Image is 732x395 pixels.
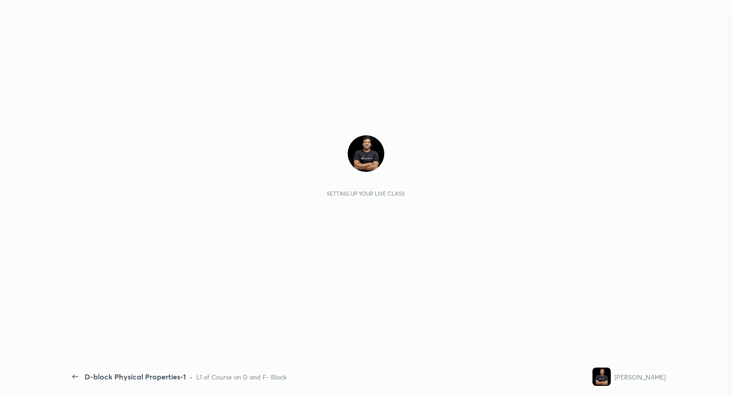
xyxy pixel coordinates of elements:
[189,372,193,382] div: •
[327,190,405,197] div: Setting up your live class
[614,372,666,382] div: [PERSON_NAME]
[196,372,286,382] div: L1 of Course on D and F- Block
[592,368,611,386] img: 09cf30fa7328422783919cb9d1918269.jpg
[85,371,186,382] div: D-block Physical Properties-1
[348,135,384,172] img: 09cf30fa7328422783919cb9d1918269.jpg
